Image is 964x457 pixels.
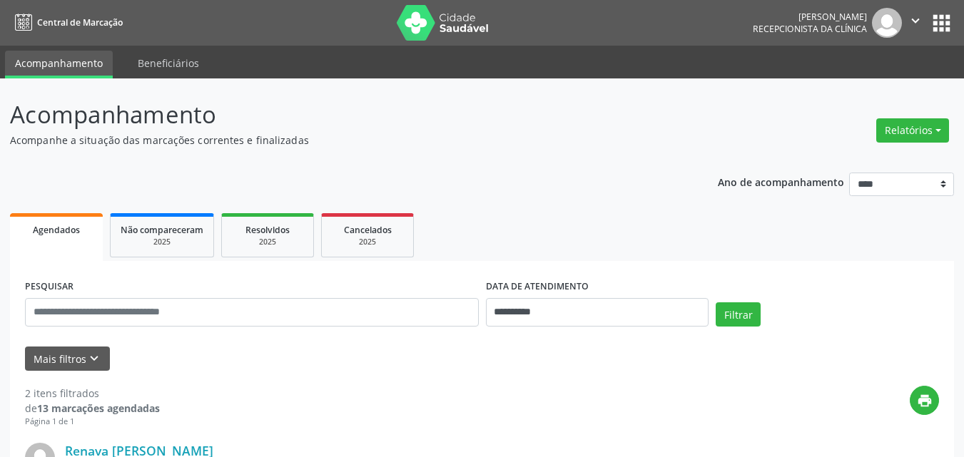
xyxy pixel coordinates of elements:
span: Resolvidos [245,224,290,236]
div: Página 1 de 1 [25,416,160,428]
i:  [908,13,923,29]
div: 2 itens filtrados [25,386,160,401]
span: Cancelados [344,224,392,236]
button: apps [929,11,954,36]
button: print [910,386,939,415]
div: 2025 [232,237,303,247]
a: Acompanhamento [5,51,113,78]
p: Acompanhamento [10,97,671,133]
a: Beneficiários [128,51,209,76]
div: 2025 [121,237,203,247]
span: Não compareceram [121,224,203,236]
span: Agendados [33,224,80,236]
span: Central de Marcação [37,16,123,29]
label: PESQUISAR [25,276,73,298]
p: Ano de acompanhamento [718,173,844,190]
button: Filtrar [716,302,761,327]
button: Relatórios [876,118,949,143]
a: Central de Marcação [10,11,123,34]
label: DATA DE ATENDIMENTO [486,276,589,298]
div: de [25,401,160,416]
span: Recepcionista da clínica [753,23,867,35]
div: [PERSON_NAME] [753,11,867,23]
div: 2025 [332,237,403,247]
img: img [872,8,902,38]
p: Acompanhe a situação das marcações correntes e finalizadas [10,133,671,148]
button: Mais filtroskeyboard_arrow_down [25,346,110,371]
i: print [917,393,933,409]
strong: 13 marcações agendadas [37,401,160,415]
button:  [902,8,929,38]
i: keyboard_arrow_down [86,351,102,366]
